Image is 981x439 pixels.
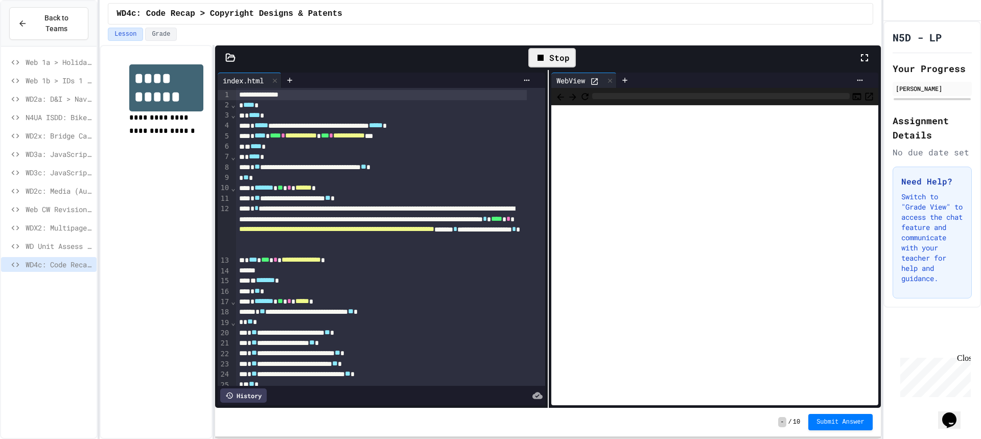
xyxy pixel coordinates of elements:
[218,100,230,110] div: 2
[816,418,865,426] span: Submit Answer
[808,414,873,430] button: Submit Answer
[26,94,92,104] span: WD2a: D&I > Navigational Structure & Wireframes
[230,153,236,161] span: Fold line
[145,28,177,41] button: Grade
[33,13,80,34] span: Back to Teams
[218,142,230,152] div: 6
[4,4,71,65] div: Chat with us now!Close
[218,194,230,204] div: 11
[220,388,267,403] div: History
[26,204,92,215] span: Web CW Revision > Environmental Impact
[555,90,566,103] span: Back
[26,130,92,141] span: WD2x: Bridge Cafe
[528,48,576,67] div: Stop
[26,75,92,86] span: Web 1b > IDs 1 page (Subjects)
[218,183,230,193] div: 10
[230,101,236,109] span: Fold line
[108,28,143,41] button: Lesson
[218,131,230,142] div: 5
[218,369,230,380] div: 24
[218,204,230,256] div: 12
[896,84,969,93] div: [PERSON_NAME]
[218,163,230,173] div: 8
[26,149,92,159] span: WD3a: JavaScript Task 1
[551,105,878,405] iframe: Web Preview
[864,90,874,102] button: Open in new tab
[218,307,230,317] div: 18
[218,338,230,349] div: 21
[893,146,972,158] div: No due date set
[230,184,236,192] span: Fold line
[568,90,578,103] span: Forward
[218,110,230,121] div: 3
[218,359,230,369] div: 23
[218,152,230,162] div: 7
[893,61,972,76] h2: Your Progress
[9,7,88,40] button: Back to Teams
[26,259,92,270] span: WD4c: Code Recap > Copyright Designs & Patents Act
[26,112,92,123] span: N4UA ISDD: Bike Scotland
[230,297,236,306] span: Fold line
[580,90,590,102] button: Refresh
[218,173,230,183] div: 9
[893,30,942,44] h1: N5D - LP
[938,398,971,429] iframe: chat widget
[788,418,792,426] span: /
[26,186,92,196] span: WD2c: Media (Audio and Video)
[852,90,862,102] button: Console
[218,73,282,88] div: index.html
[218,297,230,307] div: 17
[218,266,230,276] div: 14
[218,287,230,297] div: 16
[218,349,230,359] div: 22
[901,175,963,188] h3: Need Help?
[793,418,800,426] span: 10
[230,111,236,119] span: Fold line
[218,75,269,86] div: index.html
[893,113,972,142] h2: Assignment Details
[26,167,92,178] span: WD3c: JavaScript Scholar Example
[26,222,92,233] span: WDX2: Multipage Movie Franchise
[778,417,786,427] span: -
[230,318,236,327] span: Fold line
[218,121,230,131] div: 4
[551,73,617,88] div: WebView
[218,256,230,266] div: 13
[26,241,92,251] span: WD Unit Assess > 2024/25 SQA Assignment
[218,380,230,390] div: 25
[896,354,971,397] iframe: chat widget
[218,328,230,338] div: 20
[551,75,590,86] div: WebView
[218,318,230,328] div: 19
[26,57,92,67] span: Web 1a > Holidays
[901,192,963,284] p: Switch to "Grade View" to access the chat feature and communicate with your teacher for help and ...
[218,90,230,100] div: 1
[116,8,362,20] span: WD4c: Code Recap > Copyright Designs & Patents Act
[218,276,230,286] div: 15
